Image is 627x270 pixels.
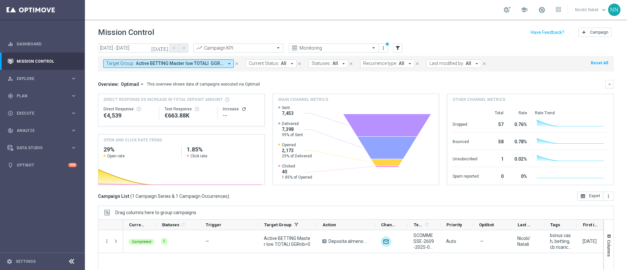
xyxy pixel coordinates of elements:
button: filter_alt [393,43,402,53]
i: keyboard_arrow_right [71,127,77,134]
span: Analyze [17,129,71,133]
button: close [297,60,302,67]
i: keyboard_arrow_right [71,75,77,82]
i: lightbulb [8,162,13,168]
i: [DATE] [151,45,169,51]
i: keyboard_arrow_right [71,110,77,116]
button: Recurrence type: All arrow_drop_down [360,59,414,68]
div: Total [487,110,504,116]
i: close [415,61,420,66]
div: Rate Trend [535,110,608,116]
div: €663,879 [165,112,212,119]
span: All [332,61,338,66]
i: trending_up [196,45,202,51]
div: Optibot [8,156,77,174]
button: play_circle_outline Execute keyboard_arrow_right [7,111,77,116]
i: arrow_drop_down [139,81,145,87]
span: ( [130,193,132,199]
button: open_in_browser Export [577,192,603,201]
h4: Main channel metrics [278,97,328,103]
button: Data Studio keyboard_arrow_right [7,145,77,151]
span: Calculate column [179,221,185,228]
span: Auto [446,239,456,244]
button: add Campaign [578,28,611,37]
span: Active BETTING Master low TOTALI GGRnb>0 [264,235,311,247]
h4: OPEN AND CLICK RATE TREND [104,137,162,143]
i: refresh [241,106,247,112]
button: keyboard_arrow_down [605,80,614,88]
button: gps_fixed Plan keyboard_arrow_right [7,93,77,99]
div: Row Groups [115,210,196,215]
span: Channel [381,222,397,227]
i: close [349,61,353,66]
button: equalizer Dashboard [7,41,77,47]
button: close [348,60,354,67]
div: 1 [487,153,504,164]
button: more_vert [603,192,614,201]
div: Press SPACE to select this row. [98,230,123,253]
div: Rate [511,110,527,116]
div: Bounced [453,136,479,146]
i: refresh [424,222,429,227]
span: Last modified by: [429,61,464,66]
button: lightbulb Optibot +10 [7,163,77,168]
i: person_search [8,76,13,82]
span: A [322,239,327,243]
span: Statuses [162,222,179,227]
i: arrow_back [172,46,177,50]
a: Nicolo' Natalikeyboard_arrow_down [574,5,608,15]
i: keyboard_arrow_right [71,93,77,99]
span: Opened [282,142,312,148]
span: Target Group [264,222,292,227]
i: arrow_drop_down [407,61,413,67]
span: Trigger [206,222,221,227]
button: Reset All [590,59,609,67]
span: Data Studio [17,146,71,150]
i: arrow_drop_down [341,61,346,67]
span: Sent [282,105,294,110]
span: Drag columns here to group campaigns [115,210,196,215]
span: Current Status: [249,61,279,66]
div: Explore [8,76,71,82]
span: Explore [17,77,71,81]
div: Analyze [8,128,71,134]
span: Recurrence type: [363,61,397,66]
span: All [466,61,471,66]
span: All [281,61,286,66]
button: Optimail arrow_drop_down [119,81,147,87]
span: 2,173 [282,148,312,153]
button: Target Group: Active BETTING Master low TOTALI GGRnb>0 arrow_drop_down [103,59,234,68]
div: 57 [487,119,504,129]
span: Open rate [107,153,125,159]
span: Plan [17,94,71,98]
span: Action [323,222,336,227]
div: +10 [68,163,77,167]
span: Delivered [282,121,303,126]
button: [DATE] [150,43,170,53]
span: All [399,61,404,66]
div: Mission Control [7,59,77,64]
div: Spam reported [453,170,479,181]
div: 0 [487,170,504,181]
div: Mission Control [8,53,77,70]
div: Optimail [381,236,391,247]
ng-select: Monitoring [289,43,379,53]
span: Target Group: [106,61,134,66]
span: ) [228,193,229,199]
button: arrow_back [170,43,179,53]
div: NN [608,4,620,16]
span: 1.85% of Opened [282,175,312,180]
button: arrow_forward [179,43,188,53]
span: Tags [550,222,560,227]
h1: Mission Control [98,28,154,37]
button: person_search Explore keyboard_arrow_right [7,76,77,81]
div: Dropped [453,119,479,129]
span: Priority [446,222,462,227]
span: 29% of Delivered [282,153,312,159]
i: more_vert [104,238,110,244]
i: keyboard_arrow_right [71,145,77,151]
